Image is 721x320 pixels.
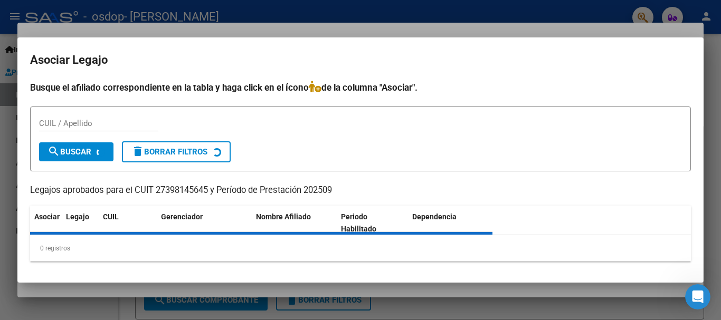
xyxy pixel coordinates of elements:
datatable-header-cell: Dependencia [408,206,493,240]
span: CUIL [103,212,119,221]
button: Buscar [39,142,113,161]
mat-icon: search [48,145,60,158]
p: Legajos aprobados para el CUIT 27398145645 y Período de Prestación 202509 [30,184,691,197]
span: Legajo [66,212,89,221]
span: Asociar [34,212,60,221]
span: Buscar [48,147,91,157]
h2: Asociar Legajo [30,50,691,70]
div: 0 registros [30,235,691,261]
span: Nombre Afiliado [256,212,311,221]
span: Dependencia [412,212,457,221]
datatable-header-cell: Legajo [62,206,99,240]
h4: Busque el afiliado correspondiente en la tabla y haga click en el ícono de la columna "Asociar". [30,81,691,94]
span: Periodo Habilitado [341,212,376,233]
datatable-header-cell: Nombre Afiliado [252,206,337,240]
button: Borrar Filtros [122,141,231,162]
datatable-header-cell: Gerenciador [157,206,252,240]
span: Gerenciador [161,212,203,221]
datatable-header-cell: Periodo Habilitado [337,206,408,240]
datatable-header-cell: CUIL [99,206,157,240]
datatable-header-cell: Asociar [30,206,62,240]
iframe: Intercom live chat [685,284,710,309]
span: Borrar Filtros [131,147,207,157]
mat-icon: delete [131,145,144,158]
